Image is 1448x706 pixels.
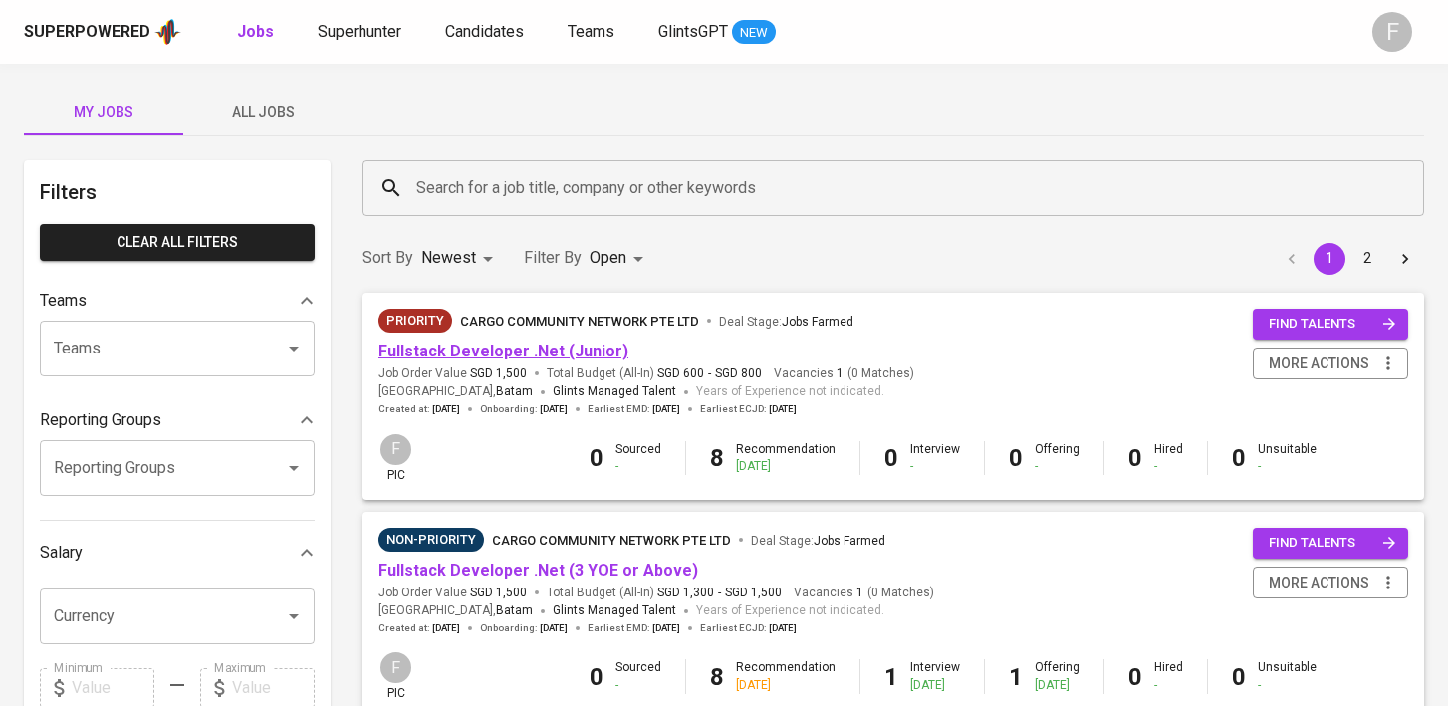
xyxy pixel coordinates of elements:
[769,402,797,416] span: [DATE]
[378,311,452,331] span: Priority
[1314,243,1345,275] button: page 1
[1273,243,1424,275] nav: pagination navigation
[736,659,836,693] div: Recommendation
[710,444,724,472] b: 8
[378,601,533,621] span: [GEOGRAPHIC_DATA] ,
[318,22,401,41] span: Superhunter
[1258,659,1317,693] div: Unsuitable
[1154,677,1183,694] div: -
[540,621,568,635] span: [DATE]
[1128,444,1142,472] b: 0
[615,458,661,475] div: -
[378,650,413,702] div: pic
[237,20,278,45] a: Jobs
[732,23,776,43] span: NEW
[615,659,661,693] div: Sourced
[588,621,680,635] span: Earliest EMD :
[553,384,676,398] span: Glints Managed Talent
[237,22,274,41] b: Jobs
[1232,663,1246,691] b: 0
[884,444,898,472] b: 0
[1035,677,1080,694] div: [DATE]
[1128,663,1142,691] b: 0
[736,677,836,694] div: [DATE]
[318,20,405,45] a: Superhunter
[496,601,533,621] span: Batam
[280,335,308,362] button: Open
[751,534,885,548] span: Deal Stage :
[1154,458,1183,475] div: -
[1035,659,1080,693] div: Offering
[615,441,661,475] div: Sourced
[1269,313,1396,336] span: find talents
[588,402,680,416] span: Earliest EMD :
[1035,441,1080,475] div: Offering
[736,458,836,475] div: [DATE]
[590,240,650,277] div: Open
[1253,309,1408,340] button: find talents
[480,621,568,635] span: Onboarding :
[460,314,699,329] span: cargo community network pte ltd
[378,382,533,402] span: [GEOGRAPHIC_DATA] ,
[378,309,452,333] div: New Job received from Demand Team
[1258,441,1317,475] div: Unsuitable
[1372,12,1412,52] div: F
[40,533,315,573] div: Salary
[56,230,299,255] span: Clear All filters
[1253,528,1408,559] button: find talents
[432,402,460,416] span: [DATE]
[652,402,680,416] span: [DATE]
[470,585,527,601] span: SGD 1,500
[657,585,714,601] span: SGD 1,300
[470,365,527,382] span: SGD 1,500
[40,541,83,565] p: Salary
[700,402,797,416] span: Earliest ECJD :
[725,585,782,601] span: SGD 1,500
[834,365,844,382] span: 1
[40,281,315,321] div: Teams
[432,621,460,635] span: [DATE]
[378,650,413,685] div: F
[568,22,614,41] span: Teams
[524,246,582,270] p: Filter By
[769,621,797,635] span: [DATE]
[280,602,308,630] button: Open
[378,432,413,484] div: pic
[24,17,181,47] a: Superpoweredapp logo
[719,315,853,329] span: Deal Stage :
[40,400,315,440] div: Reporting Groups
[195,100,331,124] span: All Jobs
[378,342,628,360] a: Fullstack Developer .Net (Junior)
[378,585,527,601] span: Job Order Value
[1154,659,1183,693] div: Hired
[590,663,603,691] b: 0
[910,441,960,475] div: Interview
[378,530,484,550] span: Non-Priority
[615,677,661,694] div: -
[378,365,527,382] span: Job Order Value
[782,315,853,329] span: Jobs Farmed
[568,20,618,45] a: Teams
[1389,243,1421,275] button: Go to next page
[378,402,460,416] span: Created at :
[910,458,960,475] div: -
[280,454,308,482] button: Open
[547,585,782,601] span: Total Budget (All-In)
[794,585,934,601] span: Vacancies ( 0 Matches )
[658,22,728,41] span: GlintsGPT
[1009,663,1023,691] b: 1
[378,432,413,467] div: F
[480,402,568,416] span: Onboarding :
[40,176,315,208] h6: Filters
[710,663,724,691] b: 8
[1269,532,1396,555] span: find talents
[445,22,524,41] span: Candidates
[700,621,797,635] span: Earliest ECJD :
[708,365,711,382] span: -
[36,100,171,124] span: My Jobs
[590,444,603,472] b: 0
[658,20,776,45] a: GlintsGPT NEW
[547,365,762,382] span: Total Budget (All-In)
[718,585,721,601] span: -
[378,561,698,580] a: Fullstack Developer .Net (3 YOE or Above)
